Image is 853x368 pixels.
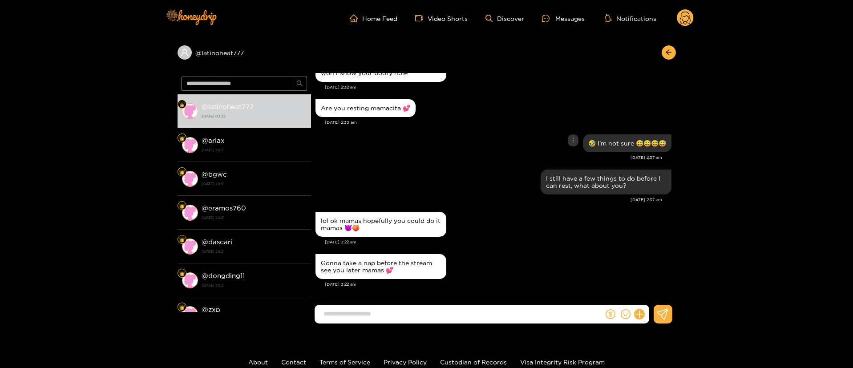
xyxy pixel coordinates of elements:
[182,205,198,221] img: conversation
[315,254,446,279] div: Aug. 28, 3:22 am
[315,154,662,161] div: [DATE] 2:37 am
[384,359,427,365] a: Privacy Policy
[665,49,672,57] span: arrow-left
[293,77,307,91] button: search
[202,281,307,289] strong: [DATE] 20:51
[182,239,198,255] img: conversation
[315,197,662,203] div: [DATE] 2:37 am
[179,203,185,209] img: Fan Level
[202,103,254,110] strong: @ latinoheat777
[281,359,306,365] a: Contact
[542,13,585,24] div: Messages
[179,170,185,175] img: Fan Level
[325,84,671,90] div: [DATE] 2:32 am
[202,214,307,222] strong: [DATE] 20:51
[202,247,307,255] strong: [DATE] 20:51
[182,272,198,288] img: conversation
[202,170,227,178] strong: @ bgwc
[604,307,617,321] button: dollar
[202,306,220,313] strong: @ zxp
[296,80,303,88] span: search
[319,359,370,365] a: Terms of Service
[350,14,397,22] a: Home Feed
[321,217,441,231] div: lol ok mamas hopefully you could do it mamas 😈🍑
[602,14,659,23] button: Notifications
[202,112,307,120] strong: [DATE] 03:22
[202,204,246,212] strong: @ eramos760
[202,272,245,279] strong: @ dongding11
[485,15,524,22] a: Discover
[179,102,185,107] img: Fan Level
[179,305,185,310] img: Fan Level
[248,359,268,365] a: About
[182,171,198,187] img: conversation
[415,14,468,22] a: Video Shorts
[179,237,185,243] img: Fan Level
[202,238,232,246] strong: @ dascari
[541,170,671,194] div: Aug. 28, 2:37 am
[546,175,666,189] div: I still have a few things to do before I can rest, what about you?
[178,45,311,60] div: @latinoheat777
[570,137,576,143] span: more
[202,137,225,144] strong: @ arlax
[202,146,307,154] strong: [DATE] 20:51
[321,259,441,274] div: Gonna take a nap before the stream see you later mamas 💕
[321,105,410,112] div: Are you resting mamacita 💕
[662,45,676,60] button: arrow-left
[315,212,446,237] div: Aug. 28, 3:22 am
[520,359,605,365] a: Visa Integrity Risk Program
[315,99,416,117] div: Aug. 28, 2:33 am
[182,137,198,153] img: conversation
[182,306,198,322] img: conversation
[583,134,671,152] div: Aug. 28, 2:37 am
[350,14,362,22] span: home
[202,180,307,188] strong: [DATE] 20:51
[440,359,507,365] a: Custodian of Records
[325,281,671,287] div: [DATE] 3:22 am
[621,309,631,319] span: smile
[181,49,189,57] span: user
[588,140,666,147] div: 🤣 I’m not sure 😅😅😅😅
[179,271,185,276] img: Fan Level
[415,14,428,22] span: video-camera
[325,239,671,245] div: [DATE] 3:22 am
[182,103,198,119] img: conversation
[606,309,615,319] span: dollar
[325,119,671,125] div: [DATE] 2:33 am
[179,136,185,141] img: Fan Level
